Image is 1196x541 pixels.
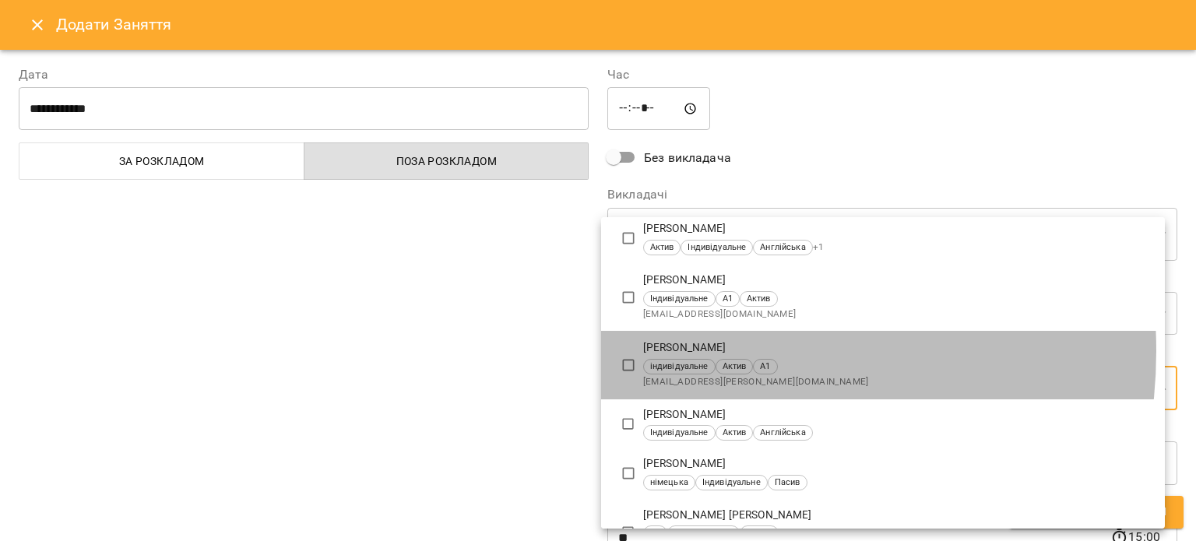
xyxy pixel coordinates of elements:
[716,360,753,374] span: Актив
[681,241,752,255] span: Індивідуальне
[643,307,1152,322] span: [EMAIL_ADDRESS][DOMAIN_NAME]
[644,293,715,306] span: Індивідуальне
[644,427,715,440] span: Індивідуальне
[754,360,776,374] span: А1
[754,241,811,255] span: Англійська
[644,476,695,490] span: німецька
[643,340,1152,356] p: [PERSON_NAME]
[643,272,1152,288] p: [PERSON_NAME]
[696,476,767,490] span: Індивідуальне
[716,427,753,440] span: Актив
[643,456,1152,472] p: [PERSON_NAME]
[643,221,1152,237] p: [PERSON_NAME]
[644,241,681,255] span: Актив
[813,240,825,255] span: + 1
[769,476,807,490] span: Пасив
[644,527,667,540] span: А1
[643,374,1152,390] span: [EMAIL_ADDRESS][PERSON_NAME][DOMAIN_NAME]
[643,407,1152,423] p: [PERSON_NAME]
[754,427,811,440] span: Англійська
[644,360,715,374] span: індивідуальне
[740,527,778,540] span: Пауза
[643,508,1152,523] p: [PERSON_NAME] [PERSON_NAME]
[668,527,739,540] span: Індивідуальне
[740,293,777,306] span: Актив
[716,293,739,306] span: А1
